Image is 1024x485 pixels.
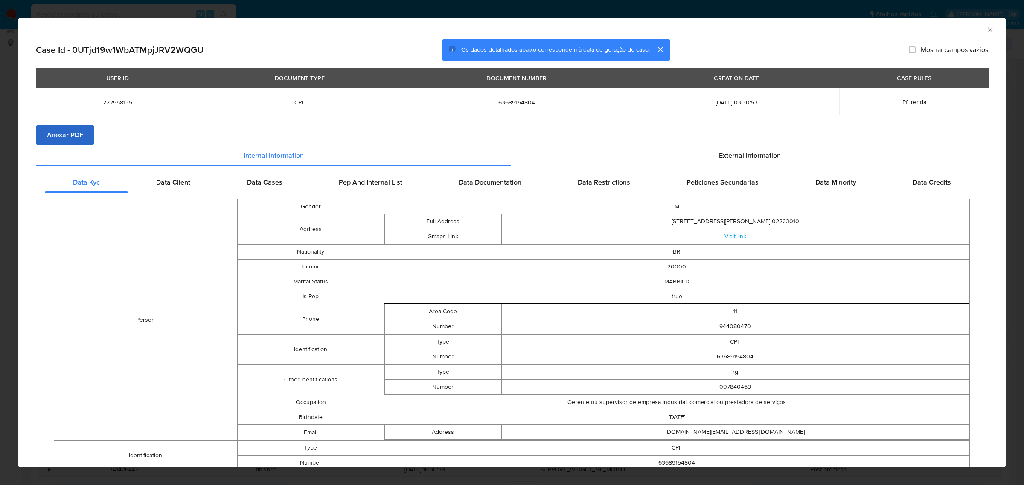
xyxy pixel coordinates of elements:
[384,260,970,274] td: 20000
[501,365,969,380] td: rg
[461,46,650,54] span: Os dados detalhados abaixo correspondem à data de geração do caso.
[384,456,970,471] td: 63689154804
[270,71,330,85] div: DOCUMENT TYPE
[921,46,988,54] span: Mostrar campos vazios
[501,304,969,319] td: 11
[238,260,384,274] td: Income
[902,98,926,106] span: Pf_renda
[45,172,979,193] div: Detailed internal info
[410,98,623,106] span: 63689154804
[54,199,237,441] td: Person
[501,349,969,364] td: 63689154804
[459,177,521,187] span: Data Documentation
[238,245,384,260] td: Nationality
[650,39,670,60] button: cerrar
[644,98,829,106] span: [DATE] 03:30:53
[384,425,501,440] td: Address
[384,274,970,289] td: MARRIED
[986,26,994,33] button: Fechar a janela
[384,365,501,380] td: Type
[46,98,189,106] span: 222958135
[501,214,969,229] td: [STREET_ADDRESS][PERSON_NAME] 02223010
[47,126,83,144] span: Anexar PDF
[238,274,384,289] td: Marital Status
[36,125,94,145] button: Anexar PDF
[18,18,1006,467] div: closure-recommendation-modal
[238,441,384,456] td: Type
[709,71,764,85] div: CREATION DATE
[384,319,501,334] td: Number
[238,395,384,410] td: Occupation
[244,150,304,160] span: Internal information
[384,349,501,364] td: Number
[384,214,501,229] td: Full Address
[238,425,384,440] td: Email
[36,44,204,55] h2: Case Id - 0UTjd19w1WbATMpjJRV2WQGU
[36,145,988,166] div: Detailed info
[384,289,970,304] td: true
[384,410,970,425] td: [DATE]
[384,199,970,214] td: M
[384,229,501,244] td: Gmaps Link
[913,177,951,187] span: Data Credits
[384,395,970,410] td: Gerente ou supervisor de empresa industrial, comercial ou prestadora de serviços
[719,150,781,160] span: External information
[247,177,282,187] span: Data Cases
[156,177,190,187] span: Data Client
[892,71,937,85] div: CASE RULES
[501,425,969,440] td: [DOMAIN_NAME][EMAIL_ADDRESS][DOMAIN_NAME]
[501,335,969,349] td: CPF
[73,177,100,187] span: Data Kyc
[210,98,390,106] span: CPF
[238,365,384,395] td: Other Identifications
[54,441,237,471] td: Identification
[501,319,969,334] td: 944080470
[238,410,384,425] td: Birthdate
[384,245,970,260] td: BR
[238,335,384,365] td: Identification
[339,177,402,187] span: Pep And Internal List
[724,232,746,241] a: Visit link
[238,456,384,471] td: Number
[101,71,134,85] div: USER ID
[501,380,969,395] td: 007840469
[238,199,384,214] td: Gender
[384,304,501,319] td: Area Code
[384,441,970,456] td: CPF
[815,177,856,187] span: Data Minority
[238,214,384,245] td: Address
[481,71,552,85] div: DOCUMENT NUMBER
[238,304,384,335] td: Phone
[578,177,630,187] span: Data Restrictions
[384,335,501,349] td: Type
[238,289,384,304] td: Is Pep
[909,46,916,53] input: Mostrar campos vazios
[687,177,759,187] span: Peticiones Secundarias
[384,380,501,395] td: Number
